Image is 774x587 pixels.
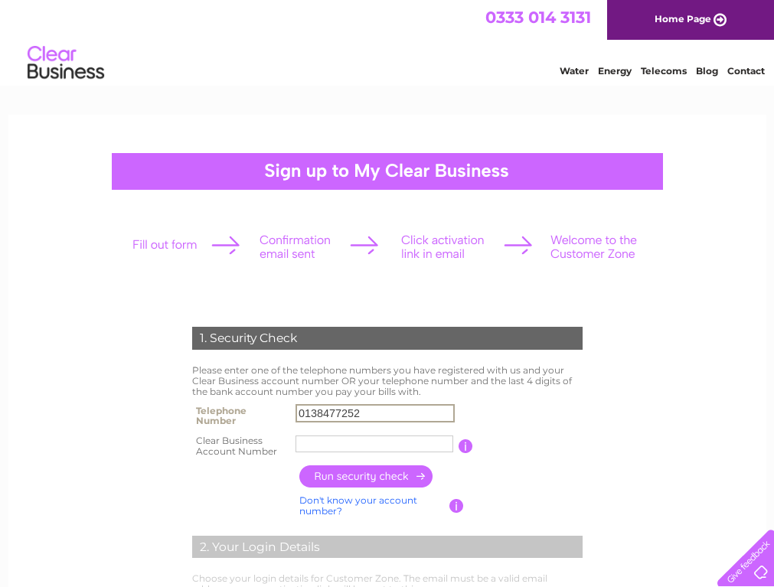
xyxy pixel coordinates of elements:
[727,65,765,77] a: Contact
[449,499,464,513] input: Information
[26,8,750,74] div: Clear Business is a trading name of Verastar Limited (registered in [GEOGRAPHIC_DATA] No. 3667643...
[560,65,589,77] a: Water
[188,361,586,400] td: Please enter one of the telephone numbers you have registered with us and your Clear Business acc...
[188,431,292,461] th: Clear Business Account Number
[27,40,105,86] img: logo.png
[192,327,583,350] div: 1. Security Check
[598,65,632,77] a: Energy
[299,494,417,517] a: Don't know your account number?
[188,400,292,431] th: Telephone Number
[641,65,687,77] a: Telecoms
[459,439,473,453] input: Information
[696,65,718,77] a: Blog
[192,536,583,559] div: 2. Your Login Details
[485,8,591,27] a: 0333 014 3131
